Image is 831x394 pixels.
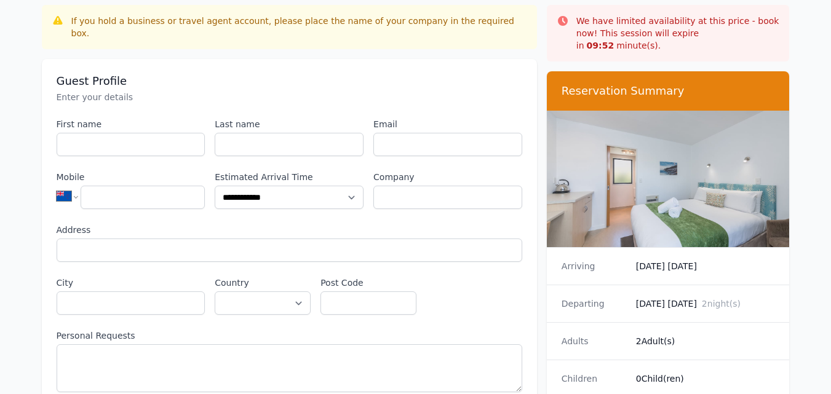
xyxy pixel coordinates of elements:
div: If you hold a business or travel agent account, please place the name of your company in the requ... [71,15,527,39]
label: Estimated Arrival Time [215,171,364,183]
label: Address [57,224,522,236]
dd: [DATE] [DATE] [636,297,775,310]
label: Post Code [320,277,416,289]
strong: 09 : 52 [587,41,614,50]
p: We have limited availability at this price - book now! This session will expire in minute(s). [576,15,780,52]
dt: Arriving [562,260,626,272]
label: Company [373,171,522,183]
label: City [57,277,205,289]
h3: Reservation Summary [562,84,775,98]
dd: [DATE] [DATE] [636,260,775,272]
label: Country [215,277,311,289]
span: 2 night(s) [702,299,741,309]
label: Last name [215,118,364,130]
dt: Adults [562,335,626,347]
dt: Departing [562,297,626,310]
dt: Children [562,372,626,385]
label: Email [373,118,522,130]
dd: 2 Adult(s) [636,335,775,347]
dd: 0 Child(ren) [636,372,775,385]
label: First name [57,118,205,130]
label: Mobile [57,171,205,183]
p: Enter your details [57,91,522,103]
h3: Guest Profile [57,74,522,89]
img: Compact Queen Studio [547,111,790,247]
label: Personal Requests [57,329,522,342]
